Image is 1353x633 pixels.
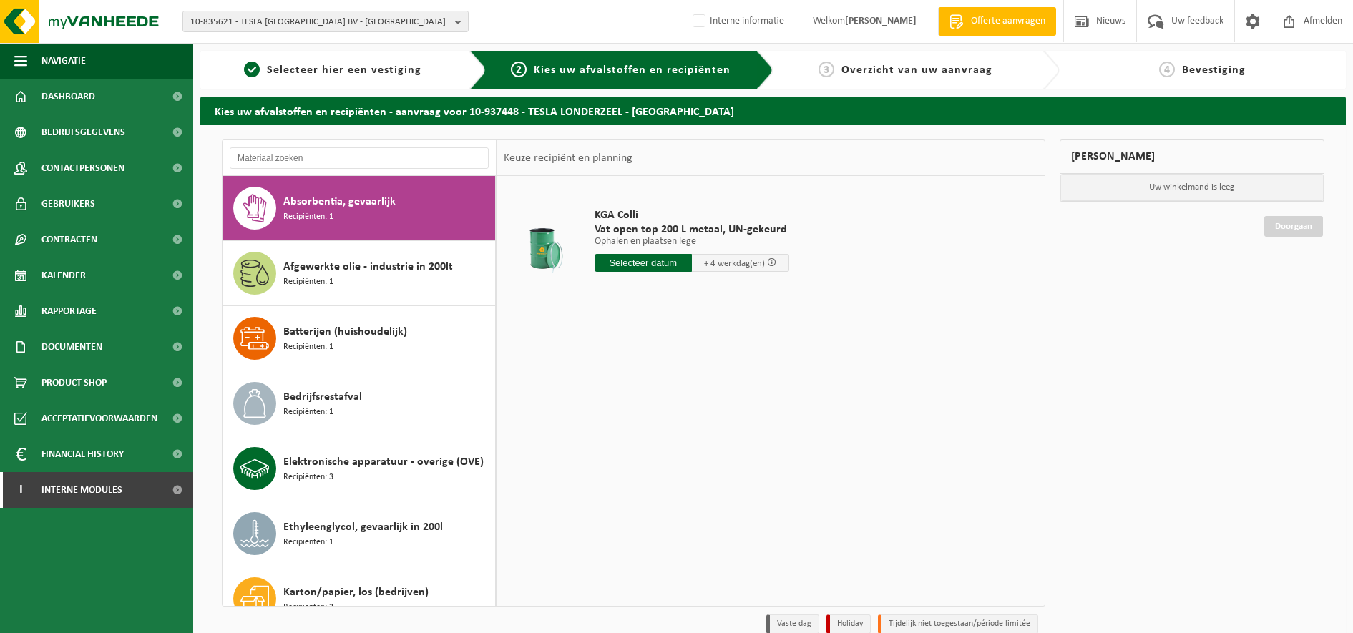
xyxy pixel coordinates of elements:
span: Product Shop [41,365,107,401]
span: KGA Colli [595,208,789,222]
div: Keuze recipiënt en planning [497,140,640,176]
span: 4 [1159,62,1175,77]
button: Batterijen (huishoudelijk) Recipiënten: 1 [223,306,496,371]
span: Bedrijfsgegevens [41,114,125,150]
span: Contracten [41,222,97,257]
span: Recipiënten: 2 [283,601,333,614]
button: Bedrijfsrestafval Recipiënten: 1 [223,371,496,436]
span: Rapportage [41,293,97,329]
span: I [14,472,27,508]
span: Kalender [41,257,86,293]
span: Navigatie [41,43,86,79]
span: Overzicht van uw aanvraag [841,64,992,76]
button: Elektronische apparatuur - overige (OVE) Recipiënten: 3 [223,436,496,501]
span: Kies uw afvalstoffen en recipiënten [534,64,731,76]
span: 3 [819,62,834,77]
button: 10-835621 - TESLA [GEOGRAPHIC_DATA] BV - [GEOGRAPHIC_DATA] [182,11,469,32]
span: Batterijen (huishoudelijk) [283,323,407,340]
button: Afgewerkte olie - industrie in 200lt Recipiënten: 1 [223,241,496,306]
div: [PERSON_NAME] [1060,139,1324,174]
input: Materiaal zoeken [230,147,489,169]
span: Afgewerkte olie - industrie in 200lt [283,258,453,275]
button: Karton/papier, los (bedrijven) Recipiënten: 2 [223,566,496,632]
span: Offerte aanvragen [967,14,1049,29]
button: Absorbentia, gevaarlijk Recipiënten: 1 [223,176,496,241]
span: Documenten [41,329,102,365]
span: 1 [244,62,260,77]
span: Bedrijfsrestafval [283,388,362,406]
span: Recipiënten: 1 [283,536,333,549]
label: Interne informatie [690,11,784,32]
span: Absorbentia, gevaarlijk [283,193,396,210]
a: Doorgaan [1264,216,1323,237]
h2: Kies uw afvalstoffen en recipiënten - aanvraag voor 10-937448 - TESLA LONDERZEEL - [GEOGRAPHIC_DATA] [200,97,1346,124]
span: Interne modules [41,472,122,508]
span: Gebruikers [41,186,95,222]
button: Ethyleenglycol, gevaarlijk in 200l Recipiënten: 1 [223,501,496,566]
p: Uw winkelmand is leeg [1060,174,1324,201]
span: + 4 werkdag(en) [704,259,765,268]
span: Dashboard [41,79,95,114]
span: 2 [511,62,527,77]
strong: [PERSON_NAME] [845,16,917,26]
input: Selecteer datum [595,254,692,272]
span: 10-835621 - TESLA [GEOGRAPHIC_DATA] BV - [GEOGRAPHIC_DATA] [190,11,449,33]
span: Elektronische apparatuur - overige (OVE) [283,453,484,471]
span: Bevestiging [1182,64,1246,76]
span: Karton/papier, los (bedrijven) [283,584,429,601]
span: Recipiënten: 1 [283,275,333,289]
a: 1Selecteer hier een vestiging [207,62,458,79]
span: Acceptatievoorwaarden [41,401,157,436]
span: Contactpersonen [41,150,124,186]
span: Recipiënten: 1 [283,210,333,224]
a: Offerte aanvragen [938,7,1056,36]
span: Recipiënten: 1 [283,406,333,419]
span: Financial History [41,436,124,472]
span: Vat open top 200 L metaal, UN-gekeurd [595,222,789,237]
span: Ethyleenglycol, gevaarlijk in 200l [283,519,443,536]
span: Recipiënten: 3 [283,471,333,484]
p: Ophalen en plaatsen lege [595,237,789,247]
span: Selecteer hier een vestiging [267,64,421,76]
span: Recipiënten: 1 [283,340,333,354]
